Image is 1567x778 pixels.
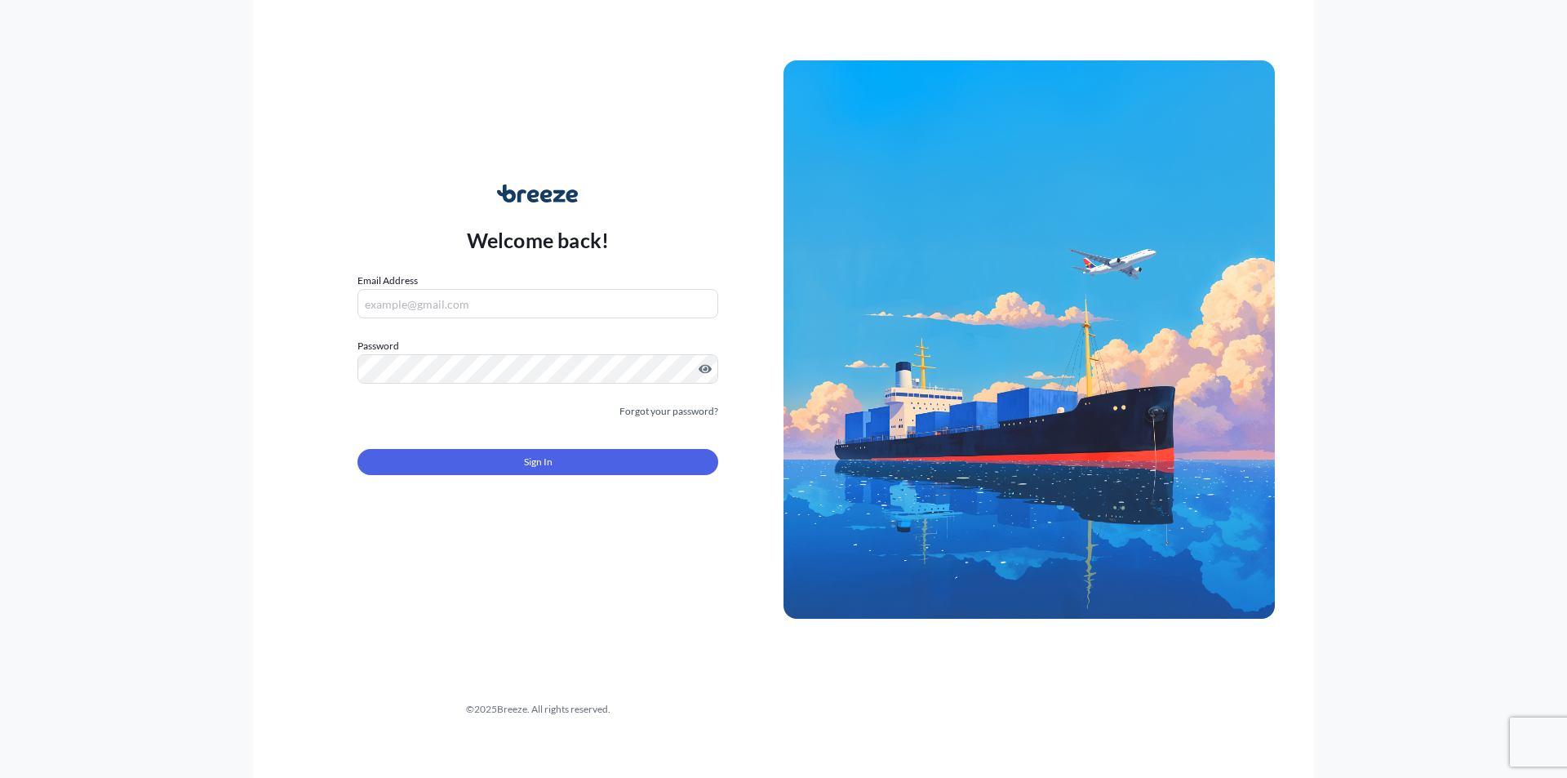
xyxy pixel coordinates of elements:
a: Forgot your password? [619,403,718,420]
label: Email Address [357,273,418,289]
button: Show password [699,362,712,376]
span: Sign In [524,454,553,470]
img: Ship illustration [783,60,1275,619]
button: Sign In [357,449,718,475]
p: Welcome back! [467,227,610,253]
label: Password [357,338,718,354]
input: example@gmail.com [357,289,718,318]
div: © 2025 Breeze. All rights reserved. [292,701,783,718]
